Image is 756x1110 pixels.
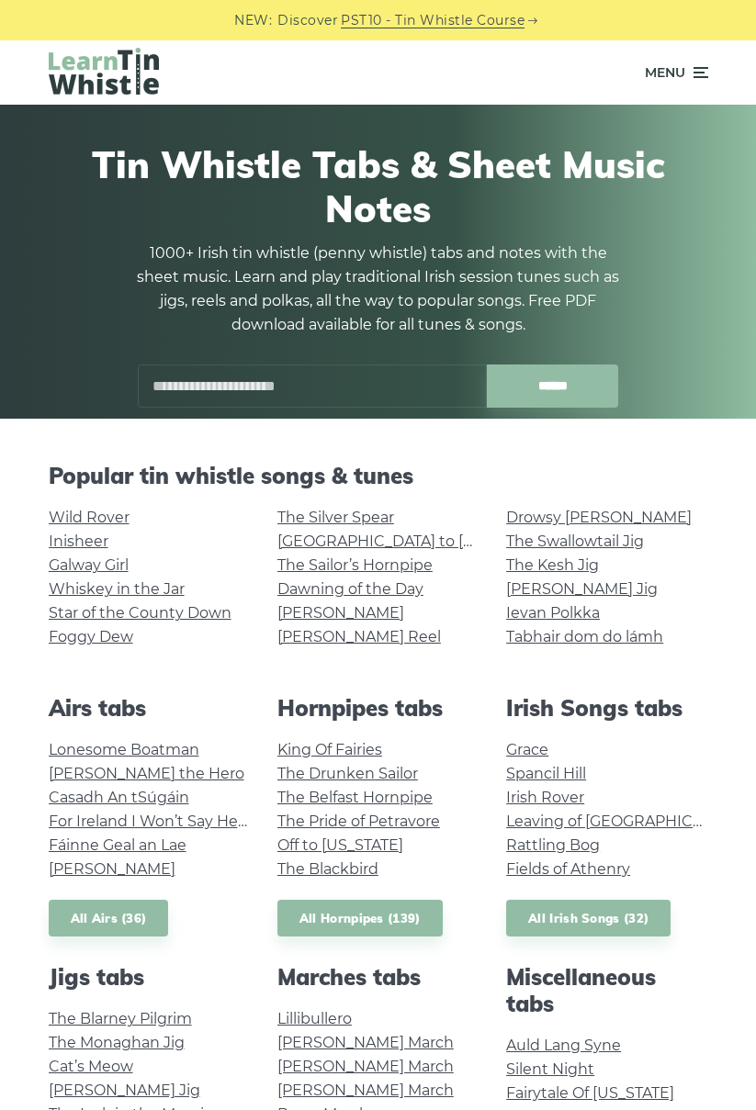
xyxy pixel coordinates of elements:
a: [PERSON_NAME] March [277,1034,454,1051]
a: Drowsy [PERSON_NAME] [506,509,692,526]
a: Spancil Hill [506,765,586,782]
a: All Irish Songs (32) [506,900,671,937]
a: [GEOGRAPHIC_DATA] to [GEOGRAPHIC_DATA] [277,533,616,550]
a: For Ireland I Won’t Say Her Name [49,813,292,830]
a: [PERSON_NAME] Reel [277,628,441,645]
a: [PERSON_NAME] [277,604,404,622]
a: Silent Night [506,1060,594,1078]
h2: Airs tabs [49,695,250,722]
a: The Swallowtail Jig [506,533,644,550]
a: Foggy Dew [49,628,133,645]
span: Menu [645,50,685,95]
a: Fairytale Of [US_STATE] [506,1084,674,1102]
a: Whiskey in the Jar [49,580,185,598]
a: Leaving of [GEOGRAPHIC_DATA] [506,813,743,830]
a: The Drunken Sailor [277,765,418,782]
h2: Irish Songs tabs [506,695,707,722]
a: [PERSON_NAME] March [277,1058,454,1075]
p: 1000+ Irish tin whistle (penny whistle) tabs and notes with the sheet music. Learn and play tradi... [130,241,626,337]
h1: Tin Whistle Tabs & Sheet Music Notes [49,142,708,230]
a: Casadh An tSúgáin [49,789,189,806]
a: Tabhair dom do lámh [506,628,663,645]
a: Star of the County Down [49,604,231,622]
a: [PERSON_NAME] Jig [506,580,658,598]
a: All Airs (36) [49,900,169,937]
h2: Miscellaneous tabs [506,964,707,1017]
h2: Hornpipes tabs [277,695,479,722]
h2: Marches tabs [277,964,479,991]
a: Inisheer [49,533,108,550]
a: The Blarney Pilgrim [49,1010,192,1027]
a: The Pride of Petravore [277,813,440,830]
a: Lonesome Boatman [49,741,199,758]
h2: Jigs tabs [49,964,250,991]
a: [PERSON_NAME] [49,860,175,878]
a: Wild Rover [49,509,130,526]
a: Auld Lang Syne [506,1037,621,1054]
h2: Popular tin whistle songs & tunes [49,463,708,489]
a: The Belfast Hornpipe [277,789,433,806]
a: King Of Fairies [277,741,382,758]
a: The Kesh Jig [506,556,599,574]
a: Fields of Athenry [506,860,630,878]
a: Ievan Polkka [506,604,600,622]
a: The Silver Spear [277,509,394,526]
a: [PERSON_NAME] March [277,1082,454,1099]
a: [PERSON_NAME] the Hero [49,765,244,782]
a: All Hornpipes (139) [277,900,443,937]
a: Dawning of the Day [277,580,423,598]
a: [PERSON_NAME] Jig [49,1082,200,1099]
a: Galway Girl [49,556,129,574]
a: The Monaghan Jig [49,1034,185,1051]
a: Cat’s Meow [49,1058,133,1075]
a: Lillibullero [277,1010,352,1027]
a: Fáinne Geal an Lae [49,836,186,854]
a: The Blackbird [277,860,378,878]
a: Rattling Bog [506,836,600,854]
a: The Sailor’s Hornpipe [277,556,433,574]
img: LearnTinWhistle.com [49,48,159,95]
a: Grace [506,741,548,758]
a: Off to [US_STATE] [277,836,403,854]
a: Irish Rover [506,789,584,806]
